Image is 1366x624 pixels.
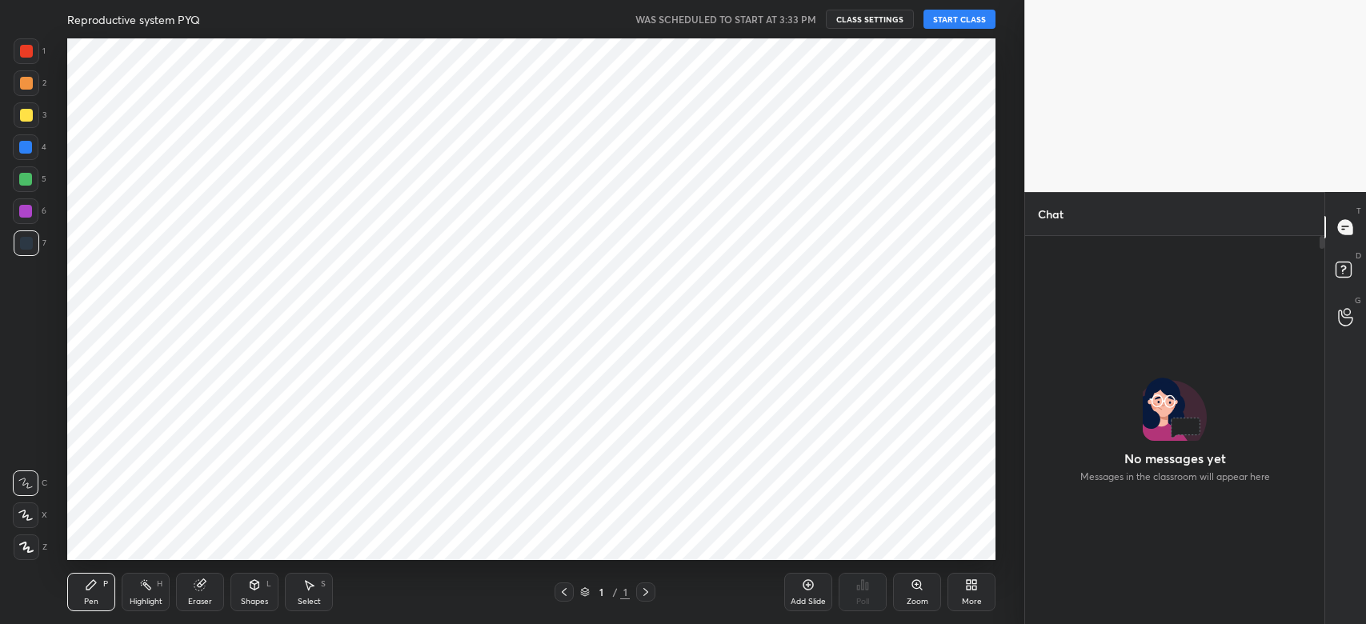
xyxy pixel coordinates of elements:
div: / [612,587,617,597]
div: 4 [13,134,46,160]
div: More [962,598,982,606]
div: 1 [14,38,46,64]
div: 1 [593,587,609,597]
div: Add Slide [791,598,826,606]
div: X [13,502,47,528]
div: 2 [14,70,46,96]
div: Select [298,598,321,606]
div: Z [14,534,47,560]
div: S [321,580,326,588]
p: Chat [1025,193,1076,235]
div: 1 [620,585,630,599]
button: START CLASS [923,10,995,29]
div: 5 [13,166,46,192]
div: Pen [84,598,98,606]
button: CLASS SETTINGS [826,10,914,29]
div: Highlight [130,598,162,606]
div: C [13,470,47,496]
h4: Reproductive system PYQ [67,12,200,27]
div: Eraser [188,598,212,606]
p: T [1356,205,1361,217]
div: 6 [13,198,46,224]
div: 3 [14,102,46,128]
div: Zoom [907,598,928,606]
h5: WAS SCHEDULED TO START AT 3:33 PM [635,12,816,26]
div: H [157,580,162,588]
div: Shapes [241,598,268,606]
div: 7 [14,230,46,256]
p: G [1355,294,1361,306]
div: L [266,580,271,588]
div: P [103,580,108,588]
p: D [1356,250,1361,262]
